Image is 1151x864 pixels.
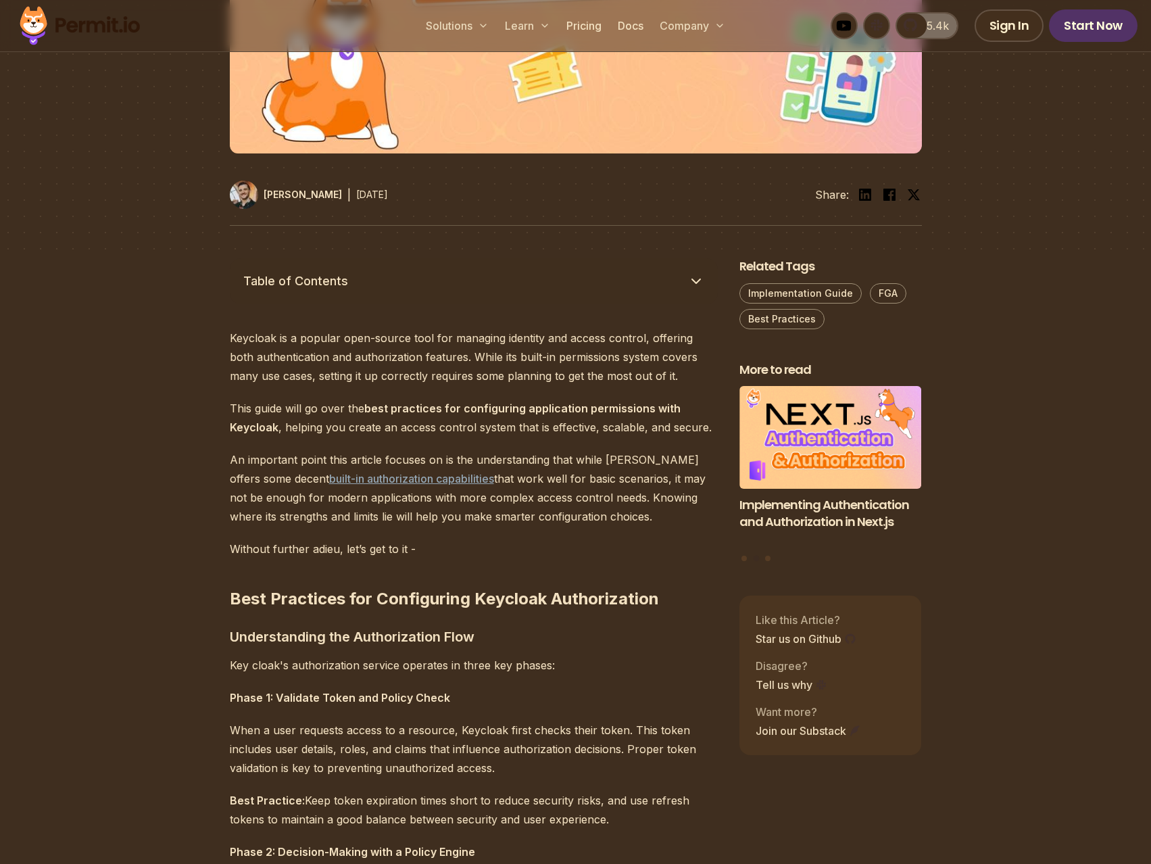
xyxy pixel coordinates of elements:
img: linkedin [857,187,873,203]
button: Go to slide 3 [765,556,770,561]
button: Table of Contents [230,258,718,304]
p: Disagree? [756,658,827,674]
img: Permit logo [14,3,146,49]
span: Table of Contents [243,272,348,291]
a: Implementation Guide [739,283,862,304]
a: Docs [612,12,649,39]
img: facebook [881,187,898,203]
button: Company [654,12,731,39]
button: Solutions [420,12,494,39]
p: This guide will go over the , helping you create an access control system that is effective, scal... [230,399,718,437]
a: built-in authorization capabilities [329,472,494,485]
li: 2 of 3 [739,386,922,547]
a: Tell us why [756,677,827,693]
img: twitter [907,188,921,201]
p: [PERSON_NAME] [264,188,342,201]
span: 5.4k [919,18,949,34]
li: Share: [815,187,849,203]
div: | [347,187,351,203]
p: When a user requests access to a resource, Keycloak first checks their token. This token includes... [230,721,718,777]
a: FGA [870,283,906,304]
p: Like this Article? [756,612,856,628]
strong: best practices for configuring application permissions with Keycloak [230,402,681,434]
h2: More to read [739,362,922,379]
h2: Related Tags [739,258,922,275]
a: 5.4k [896,12,958,39]
img: Implementing Authentication and Authorization in Next.js [739,386,922,489]
strong: Best Practice: [230,794,305,807]
a: [PERSON_NAME] [230,181,342,209]
strong: Phase 1: Validate Token and Policy Check [230,691,450,704]
a: Start Now [1049,9,1137,42]
p: Keycloak is a popular open-source tool for managing identity and access control, offering both au... [230,329,718,385]
a: Best Practices [739,309,825,329]
h3: Understanding the Authorization Flow [230,626,718,648]
a: Pricing [561,12,607,39]
img: Daniel Bass [230,181,258,209]
a: Join our Substack [756,723,861,739]
p: Keep token expiration times short to reduce security risks, and use refresh tokens to maintain a ... [230,791,718,829]
strong: Phase 2: Decision-Making with a Policy Engine [230,845,475,859]
h2: Best Practices for Configuring Keycloak Authorization [230,534,718,610]
button: Go to slide 2 [753,556,759,562]
div: Posts [739,386,922,563]
a: Star us on Github [756,631,856,647]
a: Sign In [975,9,1044,42]
p: Want more? [756,704,861,720]
h3: Implementing Authentication and Authorization in Next.js [739,497,922,531]
button: Go to slide 1 [741,556,747,561]
time: [DATE] [356,189,388,200]
p: Key cloak's authorization service operates in three key phases: [230,656,718,675]
p: An important point this article focuses on is the understanding that while [PERSON_NAME] offers s... [230,450,718,526]
button: Learn [499,12,556,39]
p: Without further adieu, let’s get to it - [230,539,718,558]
